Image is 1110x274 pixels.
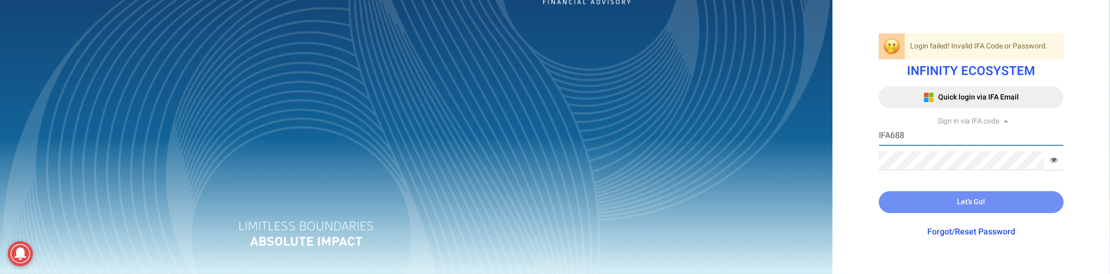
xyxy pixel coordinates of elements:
[927,226,1015,238] a: Forgot/Reset Password
[884,39,900,54] img: login-oops-emoji.png
[879,127,1064,146] input: IFA Code
[957,196,986,207] span: Let's Go!
[879,86,1064,108] button: Quick login via IFA Email
[879,191,1064,213] button: Let's Go!
[879,116,1064,127] div: Sign in via IFA code
[879,65,1064,78] h1: INFINITY ECOSYSTEM
[910,41,1048,52] span: Login failed! Invalid IFA Code or Password.
[938,116,999,127] span: Sign in via IFA code
[938,92,1019,103] span: Quick login via IFA Email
